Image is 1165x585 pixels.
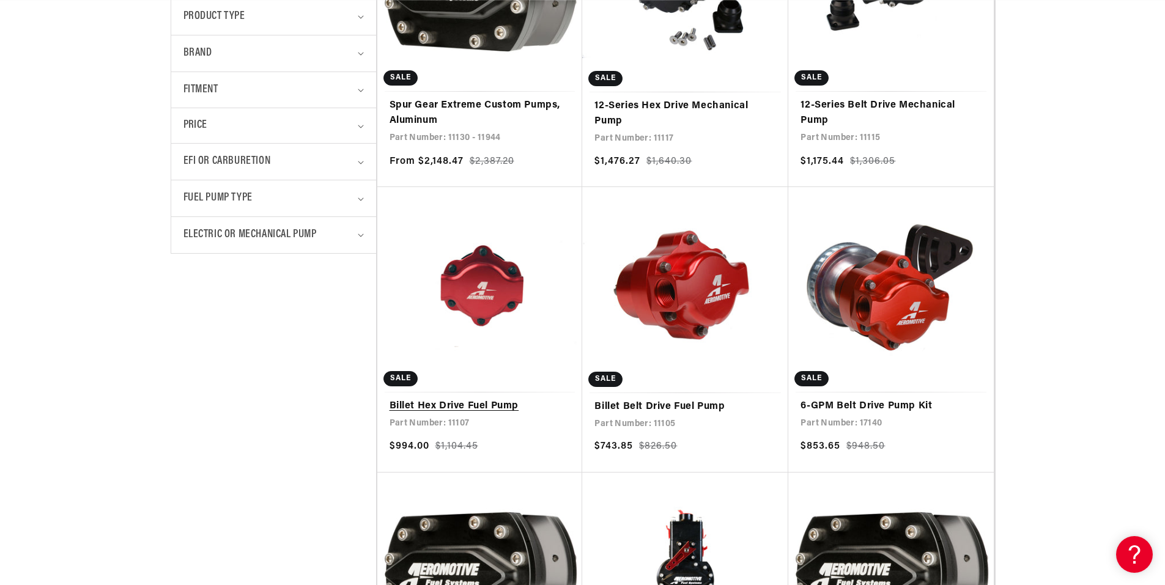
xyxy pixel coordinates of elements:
span: Electric or Mechanical Pump [183,226,317,244]
a: Spur Gear Extreme Custom Pumps, Aluminum [390,98,571,129]
span: Fitment [183,81,218,99]
a: Billet Hex Drive Fuel Pump [390,399,571,414]
summary: Fitment (0 selected) [183,72,364,108]
span: EFI or Carburetion [183,153,271,171]
a: 12-Series Belt Drive Mechanical Pump [801,98,982,129]
summary: Brand (0 selected) [183,35,364,72]
a: Billet Belt Drive Fuel Pump [594,399,776,415]
span: Price [183,117,207,134]
span: Fuel Pump Type [183,189,253,207]
summary: Electric or Mechanical Pump (0 selected) [183,217,364,253]
span: Product type [183,8,245,26]
summary: EFI or Carburetion (0 selected) [183,144,364,180]
summary: Fuel Pump Type (0 selected) [183,180,364,216]
summary: Price [183,108,364,143]
a: 12-Series Hex Drive Mechanical Pump [594,98,776,130]
span: Brand [183,45,212,62]
a: 6-GPM Belt Drive Pump Kit [801,399,982,414]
